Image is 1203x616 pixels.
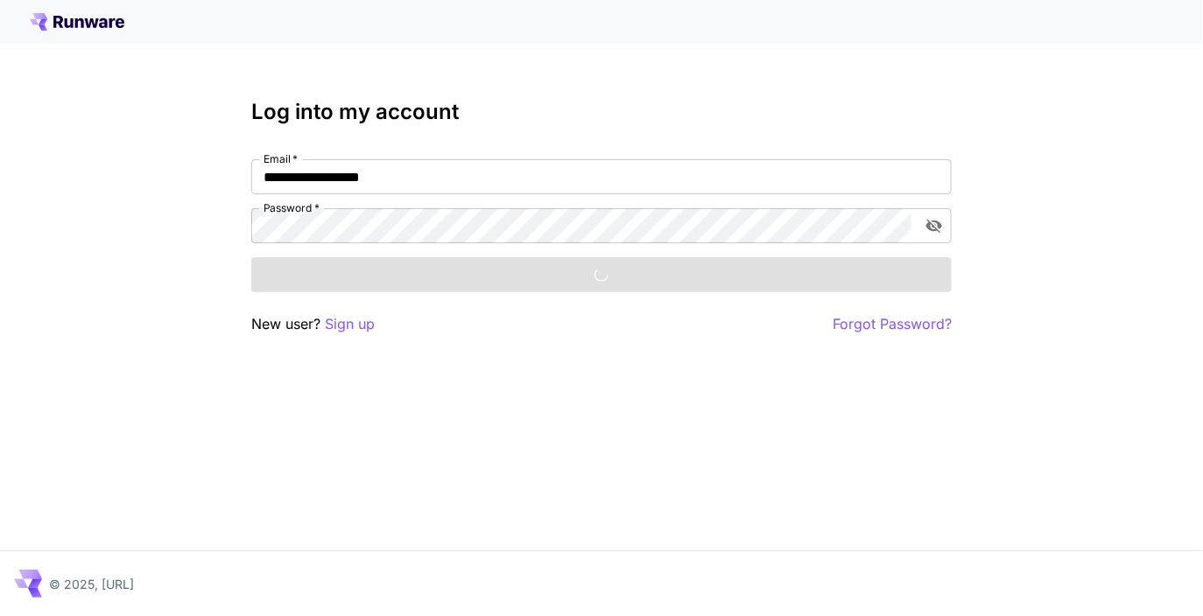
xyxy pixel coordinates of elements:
button: toggle password visibility [918,210,950,241]
button: Forgot Password? [833,313,952,335]
p: New user? [251,313,375,335]
label: Password [264,200,320,215]
h3: Log into my account [251,100,952,124]
button: Sign up [325,313,375,335]
label: Email [264,151,298,166]
p: © 2025, [URL] [49,575,134,593]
